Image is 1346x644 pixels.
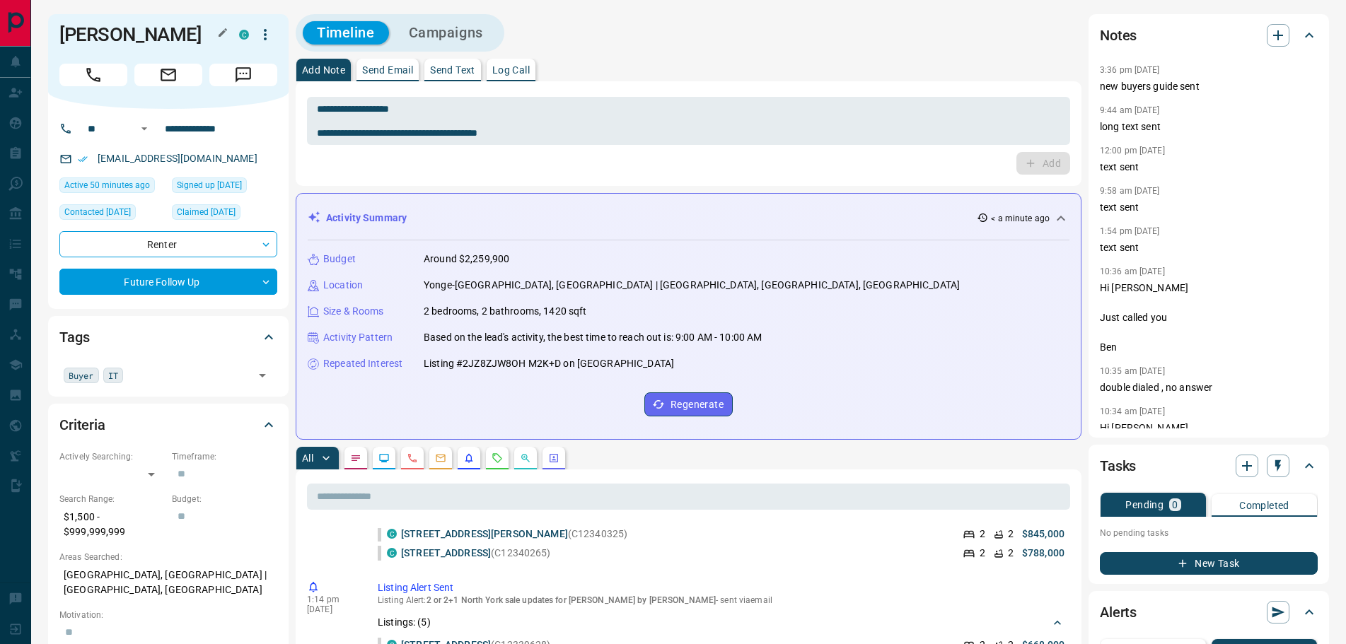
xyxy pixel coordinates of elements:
p: text sent [1100,240,1318,255]
p: Size & Rooms [323,304,384,319]
svg: Agent Actions [548,452,559,464]
p: Listing Alert Sent [378,580,1064,595]
p: 2 [980,546,985,561]
span: Claimed [DATE] [177,205,236,219]
svg: Email Verified [78,154,88,164]
a: [STREET_ADDRESS] [401,547,491,558]
button: New Task [1100,552,1318,575]
div: condos.ca [387,529,397,539]
button: Campaigns [395,21,497,45]
p: Repeated Interest [323,356,402,371]
button: Regenerate [644,392,733,416]
p: double dialed , no answer [1100,380,1318,395]
h2: Tags [59,326,89,349]
p: $788,000 [1022,546,1064,561]
p: Listings: ( 5 ) [378,615,431,630]
p: Location [323,278,363,293]
p: 9:58 am [DATE] [1100,186,1160,196]
p: Areas Searched: [59,551,277,563]
p: Listing Alert : - sent via email [378,595,1064,605]
div: Criteria [59,408,277,442]
p: Hi [PERSON_NAME] Just called you Ben [1100,281,1318,355]
p: < a minute ago [991,212,1050,225]
svg: Requests [492,452,503,464]
p: [GEOGRAPHIC_DATA], [GEOGRAPHIC_DATA] | [GEOGRAPHIC_DATA], [GEOGRAPHIC_DATA] [59,563,277,602]
p: Listing #2JZ8ZJW8OH M2K+D on [GEOGRAPHIC_DATA] [424,356,674,371]
div: Tue Jan 09 2024 [172,204,277,224]
p: Completed [1239,500,1289,510]
svg: Notes [350,452,361,464]
p: 10:34 am [DATE] [1100,406,1165,416]
p: 10:35 am [DATE] [1100,366,1165,376]
p: All [302,453,313,463]
span: Call [59,64,127,86]
p: 2 bedrooms, 2 bathrooms, 1420 sqft [424,304,586,319]
p: Activity Summary [326,211,407,226]
div: Alerts [1100,595,1318,629]
p: 9:44 am [DATE] [1100,105,1160,115]
p: 1:14 pm [307,595,356,604]
p: Around $2,259,900 [424,252,509,267]
p: Send Text [430,65,475,75]
p: [DATE] [307,604,356,614]
div: condos.ca [239,30,249,40]
p: Motivation: [59,609,277,621]
p: long text sent [1100,119,1318,134]
p: 12:00 pm [DATE] [1100,146,1165,156]
span: Active 50 minutes ago [64,178,150,192]
p: Actively Searching: [59,450,165,463]
p: (C12340265) [401,546,551,561]
div: Activity Summary< a minute ago [308,205,1069,231]
svg: Lead Browsing Activity [378,452,390,464]
p: (C12340325) [401,527,627,541]
p: 2 [1008,527,1014,541]
h2: Notes [1100,24,1137,47]
p: 3:36 pm [DATE] [1100,65,1160,75]
p: Log Call [492,65,530,75]
p: Send Email [362,65,413,75]
h2: Tasks [1100,455,1136,477]
p: $1,500 - $999,999,999 [59,505,165,544]
a: [STREET_ADDRESS][PERSON_NAME] [401,528,568,539]
button: Timeline [303,21,389,45]
span: Signed up [DATE] [177,178,242,192]
div: Tasks [1100,449,1318,483]
p: Timeframe: [172,450,277,463]
p: Add Note [302,65,345,75]
span: Contacted [DATE] [64,205,131,219]
p: 2 [980,527,985,541]
p: text sent [1100,160,1318,175]
p: Yonge-[GEOGRAPHIC_DATA], [GEOGRAPHIC_DATA] | [GEOGRAPHIC_DATA], [GEOGRAPHIC_DATA], [GEOGRAPHIC_DATA] [424,278,960,293]
p: $845,000 [1022,527,1064,541]
p: new buyers guide sent [1100,79,1318,94]
span: Message [209,64,277,86]
div: Tags [59,320,277,354]
p: Budget [323,252,356,267]
p: Pending [1125,500,1164,510]
div: Renter [59,231,277,257]
span: 2 or 2+1 North York sale updates for [PERSON_NAME] by [PERSON_NAME] [427,595,716,605]
p: Search Range: [59,493,165,505]
p: Budget: [172,493,277,505]
a: [EMAIL_ADDRESS][DOMAIN_NAME] [98,153,257,164]
svg: Listing Alerts [463,452,475,464]
div: Mon Mar 15 2021 [172,177,277,197]
span: IT [108,368,118,382]
button: Open [136,120,153,137]
div: Future Follow Up [59,269,277,295]
div: Fri Jan 19 2024 [59,204,165,224]
p: 2 [1008,546,1014,561]
div: Listings: (5) [378,609,1064,636]
div: Mon Aug 18 2025 [59,177,165,197]
span: Email [134,64,202,86]
p: 10:36 am [DATE] [1100,267,1165,276]
div: condos.ca [387,548,397,558]
button: Open [253,365,272,385]
h2: Alerts [1100,601,1137,623]
p: 1:54 pm [DATE] [1100,226,1160,236]
p: No pending tasks [1100,522,1318,544]
div: Notes [1100,18,1318,52]
span: Buyer [69,368,94,382]
svg: Opportunities [520,452,531,464]
p: 0 [1172,500,1178,510]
